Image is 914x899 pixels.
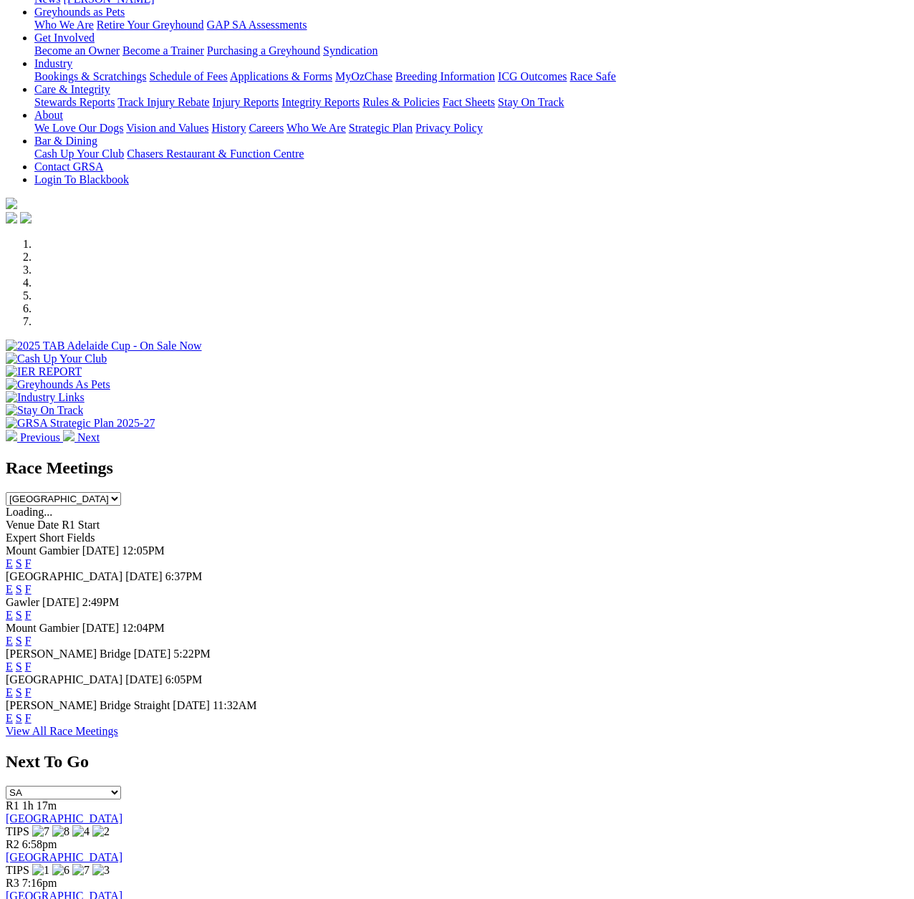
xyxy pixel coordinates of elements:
[16,660,22,673] a: S
[6,417,155,430] img: GRSA Strategic Plan 2025-27
[16,712,22,724] a: S
[34,83,110,95] a: Care & Integrity
[6,391,85,404] img: Industry Links
[20,212,32,223] img: twitter.svg
[34,122,908,135] div: About
[6,431,63,443] a: Previous
[34,122,123,134] a: We Love Our Dogs
[173,648,211,660] span: 5:22PM
[34,70,908,83] div: Industry
[52,825,69,838] img: 8
[34,6,125,18] a: Greyhounds as Pets
[443,96,495,108] a: Fact Sheets
[6,699,170,711] span: [PERSON_NAME] Bridge Straight
[25,609,32,621] a: F
[34,148,908,160] div: Bar & Dining
[25,686,32,698] a: F
[34,109,63,121] a: About
[39,532,64,544] span: Short
[6,712,13,724] a: E
[16,635,22,647] a: S
[52,864,69,877] img: 6
[6,609,13,621] a: E
[213,699,257,711] span: 11:32AM
[77,431,100,443] span: Next
[498,70,567,82] a: ICG Outcomes
[287,122,346,134] a: Who We Are
[6,506,52,518] span: Loading...
[173,699,210,711] span: [DATE]
[34,173,129,186] a: Login To Blackbook
[6,458,908,478] h2: Race Meetings
[6,583,13,595] a: E
[34,96,908,109] div: Care & Integrity
[6,838,19,850] span: R2
[6,404,83,417] img: Stay On Track
[34,148,124,160] a: Cash Up Your Club
[6,340,202,352] img: 2025 TAB Adelaide Cup - On Sale Now
[6,673,122,686] span: [GEOGRAPHIC_DATA]
[97,19,204,31] a: Retire Your Greyhound
[323,44,377,57] a: Syndication
[34,57,72,69] a: Industry
[125,673,163,686] span: [DATE]
[6,352,107,365] img: Cash Up Your Club
[6,365,82,378] img: IER REPORT
[34,44,908,57] div: Get Involved
[6,519,34,531] span: Venue
[6,660,13,673] a: E
[20,431,60,443] span: Previous
[25,712,32,724] a: F
[395,70,495,82] a: Breeding Information
[6,430,17,441] img: chevron-left-pager-white.svg
[230,70,332,82] a: Applications & Forms
[34,160,103,173] a: Contact GRSA
[34,32,95,44] a: Get Involved
[6,725,118,737] a: View All Race Meetings
[125,570,163,582] span: [DATE]
[22,799,57,812] span: 1h 17m
[6,622,80,634] span: Mount Gambier
[6,812,122,825] a: [GEOGRAPHIC_DATA]
[62,519,100,531] span: R1 Start
[122,44,204,57] a: Become a Trainer
[34,96,115,108] a: Stewards Reports
[282,96,360,108] a: Integrity Reports
[117,96,209,108] a: Track Injury Rebate
[63,431,100,443] a: Next
[335,70,393,82] a: MyOzChase
[149,70,227,82] a: Schedule of Fees
[6,557,13,569] a: E
[362,96,440,108] a: Rules & Policies
[6,378,110,391] img: Greyhounds As Pets
[6,864,29,876] span: TIPS
[6,851,122,863] a: [GEOGRAPHIC_DATA]
[207,19,307,31] a: GAP SA Assessments
[498,96,564,108] a: Stay On Track
[67,532,95,544] span: Fields
[34,44,120,57] a: Become an Owner
[16,557,22,569] a: S
[6,544,80,557] span: Mount Gambier
[92,864,110,877] img: 3
[165,673,203,686] span: 6:05PM
[122,622,165,634] span: 12:04PM
[6,596,39,608] span: Gawler
[6,648,131,660] span: [PERSON_NAME] Bridge
[6,799,19,812] span: R1
[6,198,17,209] img: logo-grsa-white.png
[72,864,90,877] img: 7
[92,825,110,838] img: 2
[6,635,13,647] a: E
[32,825,49,838] img: 7
[349,122,413,134] a: Strategic Plan
[165,570,203,582] span: 6:37PM
[6,686,13,698] a: E
[6,825,29,837] span: TIPS
[82,596,120,608] span: 2:49PM
[22,877,57,889] span: 7:16pm
[134,648,171,660] span: [DATE]
[569,70,615,82] a: Race Safe
[25,583,32,595] a: F
[82,544,120,557] span: [DATE]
